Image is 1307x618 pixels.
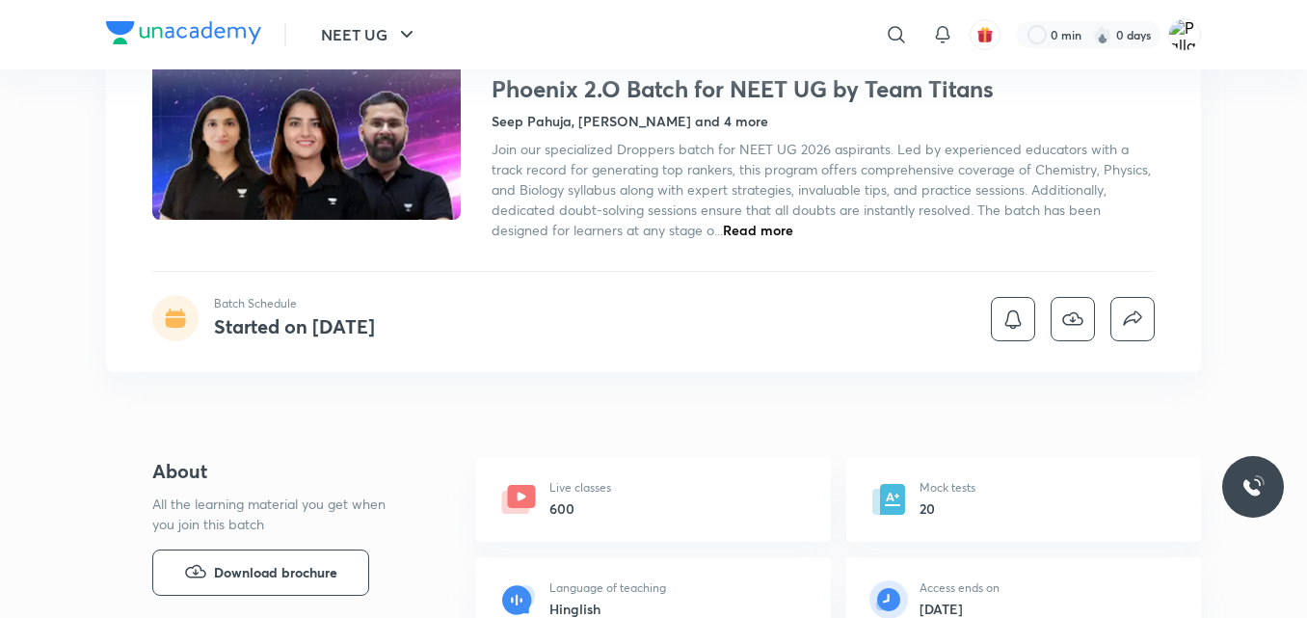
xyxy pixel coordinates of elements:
p: Live classes [549,479,611,497]
a: Company Logo [106,21,261,49]
h4: Started on [DATE] [214,313,375,339]
h4: About [152,457,414,486]
button: NEET UG [309,15,430,54]
span: Download brochure [214,562,337,583]
button: avatar [970,19,1000,50]
img: avatar [976,26,994,43]
h6: 600 [549,498,611,519]
span: Join our specialized Droppers batch for NEET UG 2026 aspirants. Led by experienced educators with... [492,140,1151,239]
img: ttu [1241,475,1265,498]
img: streak [1093,25,1112,44]
img: Pallavi Verma [1168,18,1201,51]
p: Access ends on [920,579,1000,597]
span: Read more [723,221,793,239]
h6: 20 [920,498,975,519]
button: Download brochure [152,550,369,596]
img: Company Logo [106,21,261,44]
p: Batch Schedule [214,295,375,312]
p: Language of teaching [549,579,666,597]
p: Mock tests [920,479,975,497]
p: All the learning material you get when you join this batch [152,494,401,534]
img: Thumbnail [149,44,464,222]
